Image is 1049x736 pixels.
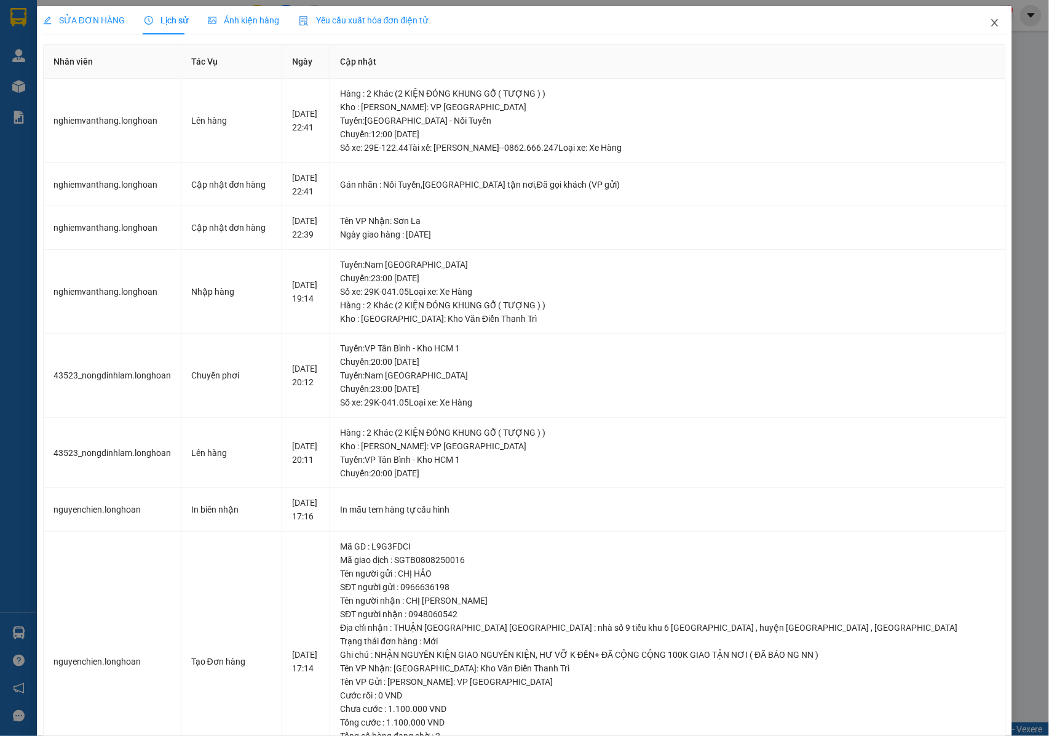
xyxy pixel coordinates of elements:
div: [DATE] 17:14 [292,648,320,675]
td: nghiemvanthang.longhoan [44,206,181,250]
span: picture [208,16,216,25]
span: Yêu cầu xuất hóa đơn điện tử [299,15,429,25]
div: Lên hàng [191,446,272,460]
td: nghiemvanthang.longhoan [44,79,181,163]
th: Nhân viên [44,45,181,79]
div: Lên hàng [191,114,272,127]
div: [DATE] 20:11 [292,439,320,466]
div: [DATE] 20:12 [292,362,320,389]
div: Kho : [GEOGRAPHIC_DATA]: Kho Văn Điển Thanh Trì [340,312,996,326]
div: Mã giao dịch : SGTB0808250016 [340,553,996,567]
div: Tổng cước : 1.100.000 VND [340,716,996,729]
div: Tuyến : VP Tân Bình - Kho HCM 1 Chuyến: 20:00 [DATE] [340,342,996,369]
span: [PHONE_NUMBER] (7h - 21h) [79,48,289,95]
div: Tuyến : VP Tân Bình - Kho HCM 1 Chuyến: 20:00 [DATE] [340,453,996,480]
strong: BIÊN NHẬN VẬN CHUYỂN BẢO AN EXPRESS [39,18,270,31]
div: [DATE] 17:16 [292,496,320,523]
div: Gán nhãn : Nối Tuyến,[GEOGRAPHIC_DATA] tận nơi,Đã gọi khách (VP gửi) [340,178,996,191]
div: SĐT người nhận : 0948060542 [340,607,996,621]
div: Tên VP Nhận: [GEOGRAPHIC_DATA]: Kho Văn Điển Thanh Trì [340,662,996,675]
div: Cước rồi : 0 VND [340,689,996,702]
div: Kho : [PERSON_NAME]: VP [GEOGRAPHIC_DATA] [340,439,996,453]
div: In biên nhận [191,503,272,516]
img: icon [299,16,309,26]
div: [DATE] 22:41 [292,107,320,134]
div: Tên người gửi : CHỊ HẢO [340,567,996,580]
div: Kho : [PERSON_NAME]: VP [GEOGRAPHIC_DATA] [340,100,996,114]
button: Close [978,6,1012,41]
td: 43523_nongdinhlam.longhoan [44,418,181,489]
div: [DATE] 22:41 [292,171,320,198]
div: Tuyến : Nam [GEOGRAPHIC_DATA] Chuyến: 23:00 [DATE] Số xe: 29K-041.05 Loại xe: Xe Hàng [340,369,996,409]
div: Nhập hàng [191,285,272,298]
strong: (Công Ty TNHH Chuyển Phát Nhanh Bảo An - MST: 0109597835) [36,34,274,44]
span: CSKH: [23,48,289,95]
div: Trạng thái đơn hàng : Mới [340,634,996,648]
span: Ảnh kiện hàng [208,15,279,25]
td: nghiemvanthang.longhoan [44,250,181,334]
div: Chuyển phơi [191,369,272,382]
span: close [990,18,1000,28]
div: Hàng : 2 Khác (2 KIỆN ĐÓNG KHUNG GỖ ( TƯỢNG ) ) [340,426,996,439]
td: 43523_nongdinhlam.longhoan [44,334,181,418]
div: In mẫu tem hàng tự cấu hình [340,503,996,516]
span: Lịch sử [144,15,188,25]
td: nguyenchien.longhoan [44,488,181,532]
th: Tác Vụ [181,45,282,79]
div: [DATE] 19:14 [292,278,320,305]
span: SỬA ĐƠN HÀNG [43,15,125,25]
div: Ngày giao hàng : [DATE] [340,228,996,241]
div: Mã GD : L9G3FDCI [340,540,996,553]
div: Ghi chú : NHẬN NGUYÊN KIỆN GIAO NGUYÊN KIỆN, HƯ VỠ K ĐỀN+ ĐÃ CỘNG CỘNG 100K GIAO TẬN NƠI ( ĐÃ BÁO... [340,648,996,662]
div: Cập nhật đơn hàng [191,178,272,191]
span: edit [43,16,52,25]
div: Cập nhật đơn hàng [191,221,272,234]
th: Ngày [282,45,330,79]
div: Tuyến : Nam [GEOGRAPHIC_DATA] Chuyến: 23:00 [DATE] Số xe: 29K-041.05 Loại xe: Xe Hàng [340,258,996,298]
div: Tên người nhận : CHỊ [PERSON_NAME] [340,594,996,607]
div: Tuyến : [GEOGRAPHIC_DATA] - Nối Tuyến Chuyến: 12:00 [DATE] Số xe: 29E-122.44 Tài xế: [PERSON_NAME... [340,114,996,154]
div: [DATE] 22:39 [292,214,320,241]
td: nghiemvanthang.longhoan [44,163,181,207]
th: Cập nhật [330,45,1006,79]
div: Chưa cước : 1.100.000 VND [340,702,996,716]
span: clock-circle [144,16,153,25]
div: Tạo Đơn hàng [191,655,272,668]
div: Tên VP Gửi : [PERSON_NAME]: VP [GEOGRAPHIC_DATA] [340,675,996,689]
div: Tên VP Nhận: Sơn La [340,214,996,228]
div: Hàng : 2 Khác (2 KIỆN ĐÓNG KHUNG GỖ ( TƯỢNG ) ) [340,87,996,100]
div: Địa chỉ nhận : THUẬN [GEOGRAPHIC_DATA] [GEOGRAPHIC_DATA] : nhà số 9 tiểu khu 6 [GEOGRAPHIC_DATA] ... [340,621,996,634]
div: SĐT người gửi : 0966636198 [340,580,996,594]
div: Hàng : 2 Khác (2 KIỆN ĐÓNG KHUNG GỖ ( TƯỢNG ) ) [340,298,996,312]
